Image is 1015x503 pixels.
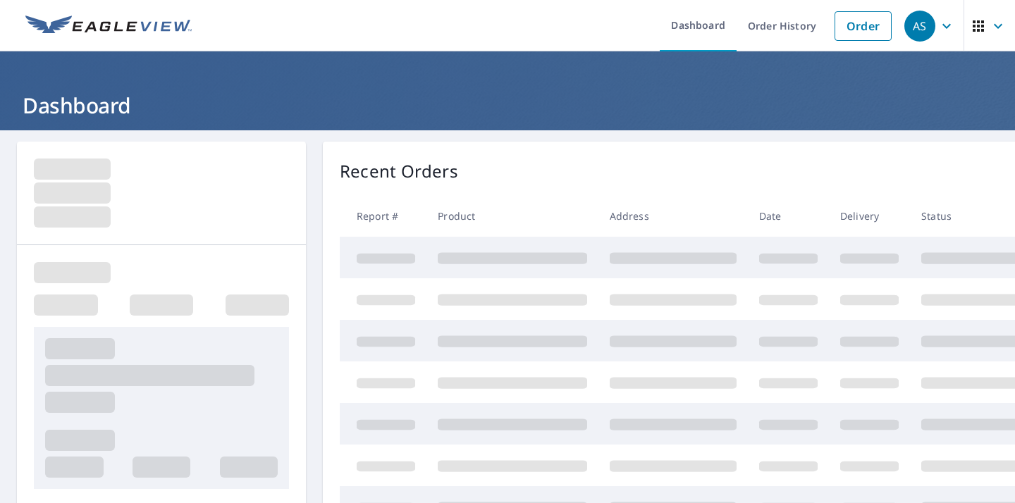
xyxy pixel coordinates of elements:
[829,195,910,237] th: Delivery
[25,15,192,37] img: EV Logo
[904,11,935,42] div: AS
[340,159,458,184] p: Recent Orders
[17,91,998,120] h1: Dashboard
[426,195,598,237] th: Product
[598,195,748,237] th: Address
[748,195,829,237] th: Date
[340,195,426,237] th: Report #
[835,11,892,41] a: Order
